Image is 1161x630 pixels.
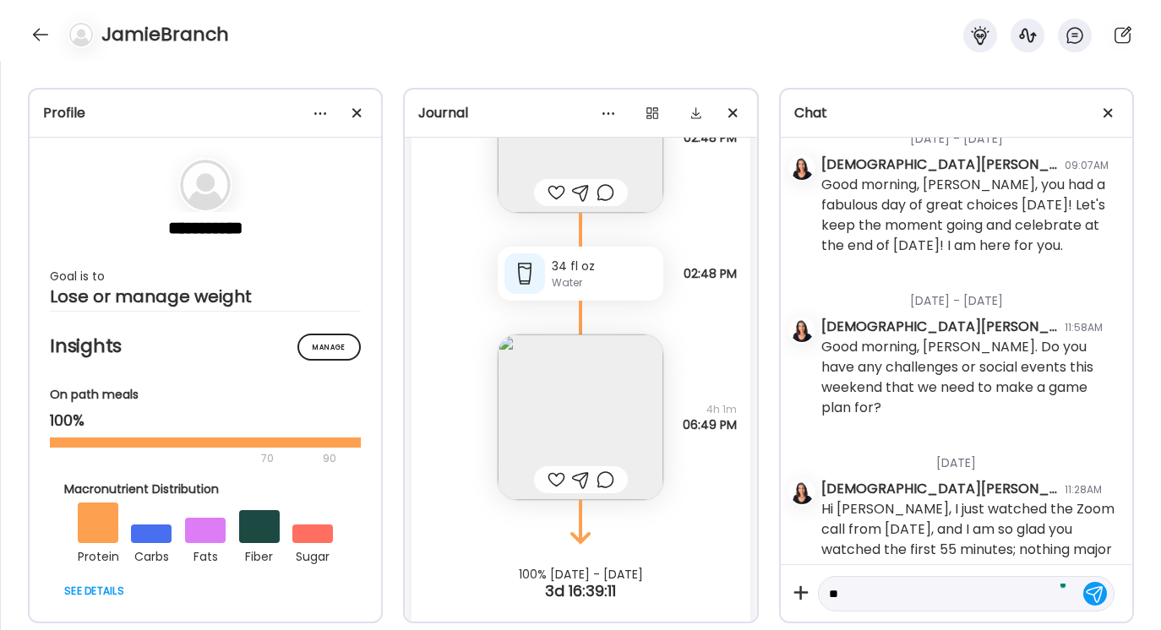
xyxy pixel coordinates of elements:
[292,543,333,567] div: sugar
[790,318,814,342] img: avatars%2FmcUjd6cqKYdgkG45clkwT2qudZq2
[50,266,361,286] div: Goal is to
[684,130,737,145] span: 02:48 PM
[43,103,368,123] div: Profile
[821,337,1119,418] div: Good morning, [PERSON_NAME]. Do you have any challenges or social events this weekend that we nee...
[1065,158,1109,173] div: 09:07AM
[794,103,1119,123] div: Chat
[405,568,756,581] div: 100% [DATE] - [DATE]
[821,155,1058,175] div: [DEMOGRAPHIC_DATA][PERSON_NAME]
[1065,482,1102,497] div: 11:28AM
[821,317,1058,337] div: [DEMOGRAPHIC_DATA][PERSON_NAME]
[50,286,361,307] div: Lose or manage weight
[552,275,657,291] div: Water
[821,499,1119,580] div: Hi [PERSON_NAME], I just watched the Zoom call from [DATE], and I am so glad you watched the firs...
[552,258,657,275] div: 34 fl oz
[50,448,318,469] div: 70
[50,386,361,404] div: On path meals
[821,175,1119,256] div: Good morning, [PERSON_NAME], you had a fabulous day of great choices [DATE]! Let's keep the momen...
[405,581,756,601] div: 3d 16:39:11
[69,23,93,46] img: bg-avatar-default.svg
[297,334,361,361] div: Manage
[683,402,737,417] span: 4h 1m
[1065,320,1103,335] div: 11:58AM
[821,272,1119,317] div: [DATE] - [DATE]
[50,410,361,431] div: 100%
[131,543,172,567] div: carbs
[180,160,231,210] img: bg-avatar-default.svg
[498,334,663,500] img: images%2FXImTVQBs16eZqGQ4AKMzePIDoFr2%2FcR4pTXF4rrD5Cv7Ysf1t%2FSrb4EPEaeQXTFGD5vQCm_240
[101,21,229,48] h4: JamieBranch
[64,481,346,498] div: Macronutrient Distribution
[50,334,361,359] h2: Insights
[684,266,737,281] span: 02:48 PM
[239,543,280,567] div: fiber
[821,479,1058,499] div: [DEMOGRAPHIC_DATA][PERSON_NAME]
[683,417,737,432] span: 06:49 PM
[321,448,338,469] div: 90
[418,103,743,123] div: Journal
[78,543,118,567] div: protein
[829,584,1073,604] textarea: To enrich screen reader interactions, please activate Accessibility in Grammarly extension settings
[790,156,814,180] img: avatars%2FmcUjd6cqKYdgkG45clkwT2qudZq2
[790,481,814,504] img: avatars%2FmcUjd6cqKYdgkG45clkwT2qudZq2
[185,543,226,567] div: fats
[821,434,1119,479] div: [DATE]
